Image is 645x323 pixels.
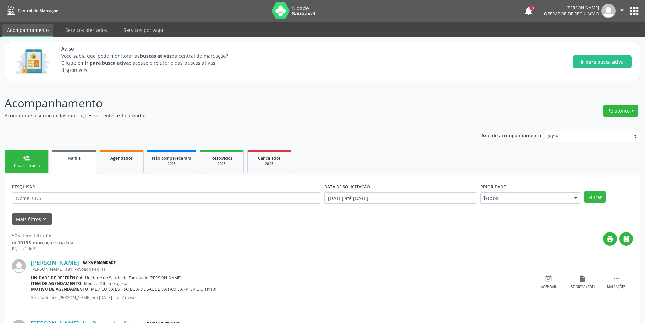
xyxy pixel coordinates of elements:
[31,286,90,292] b: Motivo de agendamento:
[5,95,450,112] p: Acompanhamento
[2,24,53,37] a: Acompanhamento
[81,259,117,266] span: Baixa Prioridade
[31,275,84,281] b: Unidade de referência:
[119,24,168,36] a: Serviços por vaga
[61,24,112,36] a: Serviços ofertados
[31,295,532,300] p: Solicitado por [PERSON_NAME] em [DATE] - há 2 meses
[606,235,614,243] i: print
[31,266,532,272] div: [PERSON_NAME], 181, Povoado Pedras
[544,11,599,17] span: Operador de regulação
[12,259,26,273] img: img
[579,275,586,282] i: insert_drive_file
[85,275,182,281] span: Unidade de Saude da Familia do [PERSON_NAME]
[573,55,632,68] button: Ir para busca ativa
[140,53,171,59] strong: buscas ativas
[252,161,286,166] div: 2025
[152,161,191,166] div: 2025
[13,46,52,77] img: Imagem de CalloutCard
[31,281,83,286] b: Item de agendamento:
[603,105,638,117] button: Relatórios
[12,213,52,225] button: Mais filtroskeyboard_arrow_down
[12,246,73,252] div: Página 1 de 34
[85,60,129,66] strong: Ir para busca ativa
[612,275,620,282] i: 
[619,232,633,246] button: 
[324,192,477,204] input: Selecione um intervalo
[524,6,533,16] button: notifications
[10,163,44,168] div: Nova marcação
[152,155,191,161] span: Não compareceram
[607,285,625,289] div: Mais ações
[84,281,127,286] span: Médico Oftalmologista
[12,192,321,204] input: Nome, CNS
[18,8,58,14] span: Central de Marcação
[584,191,606,203] button: Filtrar
[68,155,81,161] span: Na fila
[18,239,73,246] strong: 10155 marcações na fila
[618,6,626,14] i: 
[5,5,58,16] a: Central de Marcação
[483,195,567,201] span: Todos
[205,161,239,166] div: 2025
[31,259,79,266] a: [PERSON_NAME]
[601,4,616,18] img: img
[12,182,35,192] label: PESQUISAR
[211,155,232,161] span: Resolvidos
[12,232,73,239] div: 505 itens filtrados
[91,286,216,292] span: MÉDICO DA ESTRATÉGIA DE SAÚDE DA FAMILIA (PTERIGIO H110)
[570,285,595,289] div: Exportar (PDF)
[41,215,48,223] i: keyboard_arrow_down
[324,182,370,192] label: DATA DE SOLICITAÇÃO
[12,239,73,246] div: de
[481,131,541,139] p: Ano de acompanhamento
[61,52,240,74] p: Você sabia que pode monitorar as da central de marcação? Clique em e acesse o relatório das busca...
[110,155,133,161] span: Agendados
[544,5,599,11] div: [PERSON_NAME]
[23,154,30,162] div: person_add
[541,285,556,289] div: Agendar
[623,235,630,243] i: 
[5,112,450,119] p: Acompanhe a situação das marcações correntes e finalizadas
[628,5,640,17] button: apps
[603,232,617,246] button: print
[616,4,628,18] button: 
[258,155,281,161] span: Cancelados
[545,275,552,282] i: event_available
[480,182,506,192] label: Prioridade
[581,58,624,65] span: Ir para busca ativa
[61,45,240,52] span: Aviso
